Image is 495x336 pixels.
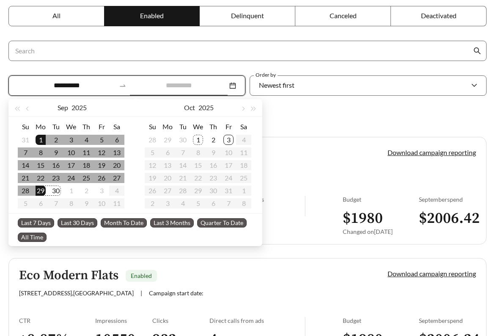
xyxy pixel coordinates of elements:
[343,317,419,324] div: Budget
[119,82,126,89] span: to
[63,146,79,159] td: 2025-09-10
[231,11,264,19] span: Delinquent
[109,133,124,146] td: 2025-09-06
[33,159,48,172] td: 2025-09-15
[48,159,63,172] td: 2025-09-16
[66,135,76,145] div: 3
[33,146,48,159] td: 2025-09-08
[190,120,206,133] th: We
[51,186,61,196] div: 30
[160,120,175,133] th: Mo
[79,184,94,197] td: 2025-10-02
[63,184,79,197] td: 2025-10-01
[388,148,476,156] a: Download campaign reporting
[223,135,234,145] div: 3
[63,120,79,133] th: We
[473,47,481,55] span: search
[20,173,30,183] div: 21
[140,289,142,297] span: |
[96,186,107,196] div: 3
[63,159,79,172] td: 2025-09-17
[109,146,124,159] td: 2025-09-13
[81,173,91,183] div: 25
[96,135,107,145] div: 5
[147,135,157,145] div: 28
[330,11,357,19] span: Canceled
[421,11,456,19] span: Deactivated
[221,133,236,146] td: 2025-10-03
[33,133,48,146] td: 2025-09-01
[20,160,30,170] div: 14
[66,173,76,183] div: 24
[66,147,76,158] div: 10
[20,135,30,145] div: 31
[52,11,60,19] span: All
[94,133,109,146] td: 2025-09-05
[178,135,188,145] div: 30
[33,172,48,184] td: 2025-09-22
[79,120,94,133] th: Th
[162,135,173,145] div: 29
[96,147,107,158] div: 12
[193,135,203,145] div: 1
[79,172,94,184] td: 2025-09-25
[63,172,79,184] td: 2025-09-24
[81,160,91,170] div: 18
[190,133,206,146] td: 2025-10-01
[145,133,160,146] td: 2025-09-28
[198,99,214,116] button: 2025
[175,133,190,146] td: 2025-09-30
[79,159,94,172] td: 2025-09-18
[36,135,46,145] div: 1
[18,233,47,242] span: All Time
[112,147,122,158] div: 13
[206,133,221,146] td: 2025-10-02
[419,196,476,203] div: September spend
[112,135,122,145] div: 6
[175,120,190,133] th: Tu
[112,160,122,170] div: 20
[197,218,247,228] span: Quarter To Date
[79,133,94,146] td: 2025-09-04
[419,317,476,324] div: September spend
[96,160,107,170] div: 19
[109,159,124,172] td: 2025-09-20
[48,172,63,184] td: 2025-09-23
[119,82,126,89] span: swap-right
[95,317,152,324] div: Impressions
[343,196,419,203] div: Budget
[19,317,95,324] div: CTR
[94,184,109,197] td: 2025-10-03
[20,147,30,158] div: 7
[36,147,46,158] div: 8
[81,186,91,196] div: 2
[209,317,305,324] div: Direct calls from ads
[18,172,33,184] td: 2025-09-21
[36,173,46,183] div: 22
[149,289,203,297] span: Campaign start date:
[63,133,79,146] td: 2025-09-03
[79,146,94,159] td: 2025-09-11
[109,172,124,184] td: 2025-09-27
[112,173,122,183] div: 27
[18,120,33,133] th: Su
[131,272,152,279] span: Enabled
[66,160,76,170] div: 17
[81,135,91,145] div: 4
[94,146,109,159] td: 2025-09-12
[66,186,76,196] div: 1
[206,120,221,133] th: Th
[48,133,63,146] td: 2025-09-02
[140,11,164,19] span: Enabled
[343,228,419,235] div: Changed on [DATE]
[160,133,175,146] td: 2025-09-29
[150,218,194,228] span: Last 3 Months
[109,120,124,133] th: Sa
[221,120,236,133] th: Fr
[236,120,251,133] th: Sa
[71,99,87,116] button: 2025
[18,218,54,228] span: Last 7 Days
[20,186,30,196] div: 28
[51,160,61,170] div: 16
